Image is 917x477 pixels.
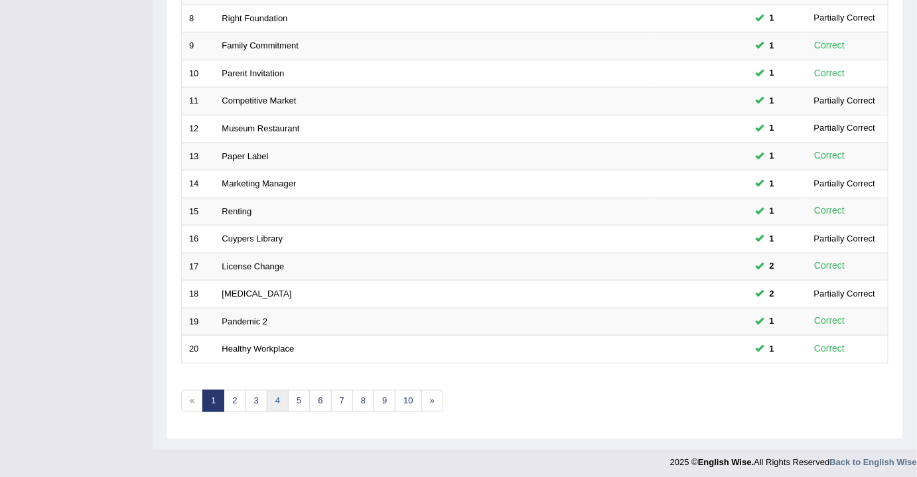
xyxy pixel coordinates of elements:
div: Partially Correct [809,177,881,191]
a: Right Foundation [222,13,288,23]
a: 6 [309,390,331,412]
span: You can still take this question [764,342,780,356]
a: 10 [395,390,421,412]
a: Renting [222,206,252,216]
a: [MEDICAL_DATA] [222,289,292,299]
a: 9 [374,390,395,412]
a: 1 [202,390,224,412]
span: You can still take this question [764,287,780,301]
a: 3 [246,390,267,412]
td: 20 [182,336,215,364]
div: Correct [809,204,851,219]
a: Back to English Wise [830,458,917,468]
a: Parent Invitation [222,68,285,78]
span: « [181,390,203,412]
td: 14 [182,170,215,198]
a: Marketing Manager [222,178,297,188]
a: License Change [222,261,285,271]
div: Correct [809,38,851,53]
a: Pandemic 2 [222,316,268,326]
span: You can still take this question [764,177,780,191]
td: 10 [182,60,215,88]
a: Healthy Workplace [222,344,295,354]
td: 18 [182,281,215,308]
div: Correct [809,314,851,329]
span: You can still take this question [764,66,780,80]
a: 8 [352,390,374,412]
span: You can still take this question [764,314,780,328]
div: Correct [809,66,851,81]
span: You can still take this question [764,39,780,53]
a: Cuypers Library [222,234,283,243]
span: You can still take this question [764,121,780,135]
div: Correct [809,259,851,274]
td: 15 [182,198,215,226]
span: You can still take this question [764,204,780,218]
div: Partially Correct [809,121,881,135]
div: 2025 © All Rights Reserved [670,450,917,469]
span: You can still take this question [764,232,780,246]
div: Partially Correct [809,11,881,25]
a: 2 [224,390,246,412]
span: You can still take this question [764,149,780,163]
td: 16 [182,226,215,253]
div: Correct [809,149,851,164]
div: Partially Correct [809,94,881,108]
a: Paper Label [222,151,269,161]
td: 11 [182,88,215,115]
a: 7 [331,390,353,412]
a: Museum Restaurant [222,123,300,133]
td: 12 [182,115,215,143]
span: You can still take this question [764,11,780,25]
td: 13 [182,143,215,170]
td: 9 [182,33,215,60]
a: 4 [267,390,289,412]
a: Family Commitment [222,40,299,50]
a: Competitive Market [222,96,297,105]
a: » [421,390,443,412]
a: 5 [288,390,310,412]
td: 19 [182,308,215,336]
span: You can still take this question [764,259,780,273]
div: Partially Correct [809,232,881,246]
span: You can still take this question [764,94,780,108]
div: Correct [809,342,851,357]
td: 17 [182,253,215,281]
td: 8 [182,5,215,33]
div: Partially Correct [809,287,881,301]
strong: English Wise. [698,458,754,468]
